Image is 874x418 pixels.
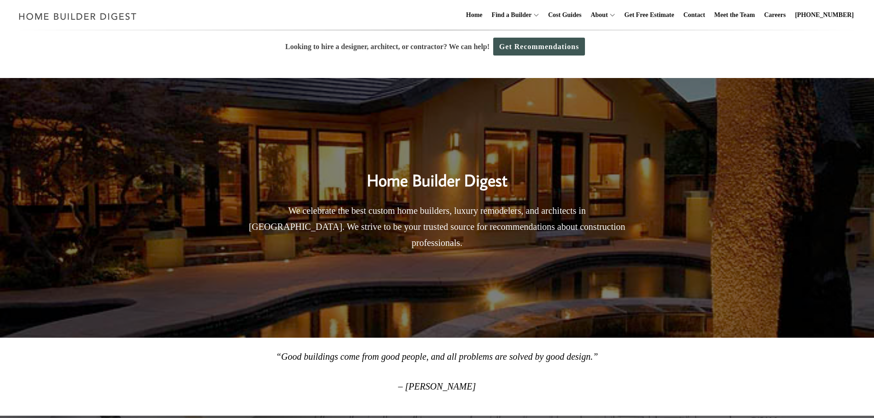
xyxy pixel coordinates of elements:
[276,351,598,362] em: “Good buildings come from good people, and all problems are solved by good design.”
[15,7,141,25] img: Home Builder Digest
[711,0,759,30] a: Meet the Team
[462,0,486,30] a: Home
[493,38,585,56] a: Get Recommendations
[545,0,585,30] a: Cost Guides
[398,381,476,391] em: – [PERSON_NAME]
[488,0,532,30] a: Find a Builder
[679,0,708,30] a: Contact
[242,203,632,251] p: We celebrate the best custom home builders, luxury remodelers, and architects in [GEOGRAPHIC_DATA...
[587,0,607,30] a: About
[761,0,790,30] a: Careers
[621,0,678,30] a: Get Free Estimate
[791,0,857,30] a: [PHONE_NUMBER]
[242,151,632,193] h2: Home Builder Digest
